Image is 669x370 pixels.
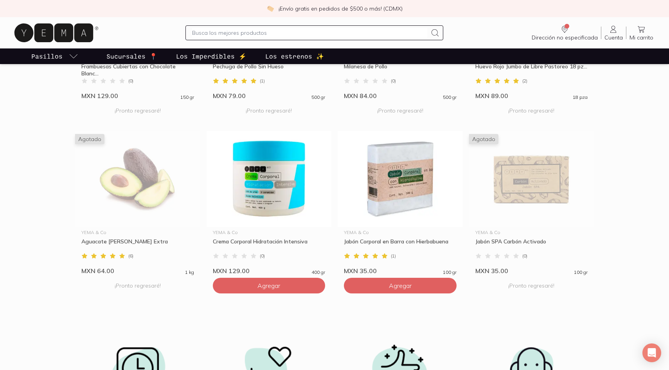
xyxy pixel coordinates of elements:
span: Mi carrito [629,34,653,41]
span: 100 gr [574,270,588,275]
span: 500 gr [311,95,325,100]
button: Agregar [213,278,326,293]
span: ( 1 ) [391,254,396,258]
span: MXN 89.00 [475,92,508,100]
p: ¡Pronto regresaré! [475,103,588,118]
a: Mi carrito [626,25,656,41]
img: check [267,5,274,12]
span: Agregar [389,282,412,290]
span: 100 gr [443,270,457,275]
div: YEMA & Co [344,230,457,235]
span: 1 kg [185,270,194,275]
a: Los estrenos ✨ [264,48,326,64]
p: ¡Pronto regresaré! [81,278,194,293]
input: Busca los mejores productos [192,28,427,38]
div: YEMA & Co [475,230,588,235]
a: pasillo-todos-link [30,48,80,64]
p: ¡Envío gratis en pedidos de $500 o más! (CDMX) [279,5,403,13]
div: Pechuga de Pollo Sin Hueso [213,63,326,77]
span: MXN 79.00 [213,92,246,100]
p: ¡Pronto regresaré! [344,103,457,118]
span: Dirección no especificada [532,34,598,41]
div: Huevo Rojo Jumbo de Libre Pastoreo 18 pz... [475,63,588,77]
p: ¡Pronto regresaré! [213,103,326,118]
img: Jabón SPA Carbón Activado [469,131,594,227]
span: Cuenta [604,34,623,41]
span: ( 1 ) [260,79,265,83]
span: ( 0 ) [391,79,396,83]
span: MXN 35.00 [475,267,508,275]
span: 18 pza [573,95,588,100]
p: ¡Pronto regresaré! [475,278,588,293]
div: YEMA & Co [213,230,326,235]
a: Aguacate Hass ExtraAgotadoYEMA & CoAguacate [PERSON_NAME] Extra(6)MXN 64.001 kg [75,131,200,275]
div: Milanesa de Pollo [344,63,457,77]
span: MXN 84.00 [344,92,377,100]
img: Crema Corporal Hidratación Intensiva [207,131,332,227]
span: Agotado [75,134,104,144]
span: MXN 129.00 [213,267,250,275]
span: Agotado [469,134,498,144]
img: Jabón Corporal en Barra con Hierbabuena [338,131,463,227]
div: Open Intercom Messenger [642,343,661,362]
div: Aguacate [PERSON_NAME] Extra [81,238,194,252]
span: MXN 129.00 [81,92,118,100]
span: 400 gr [311,270,325,275]
span: 150 gr [180,95,194,100]
div: Frambuesas Cubiertas con Chocolate Blanc... [81,63,194,77]
span: ( 0 ) [128,79,133,83]
div: Jabón SPA Carbón Activado [475,238,588,252]
a: Jabón SPA Carbón ActivadoAgotadoYEMA & CoJabón SPA Carbón Activado(0)MXN 35.00100 gr [469,131,594,275]
img: Aguacate Hass Extra [75,131,200,227]
span: MXN 35.00 [344,267,377,275]
a: Cuenta [601,25,626,41]
a: Jabón Corporal en Barra con HierbabuenaYEMA & CoJabón Corporal en Barra con Hierbabuena(1)MXN 35.... [338,131,463,275]
p: Los Imperdibles ⚡️ [176,52,246,61]
span: ( 0 ) [260,254,265,258]
div: YEMA & Co [81,230,194,235]
span: MXN 64.00 [81,267,114,275]
p: Sucursales 📍 [106,52,157,61]
a: Sucursales 📍 [105,48,159,64]
button: Agregar [344,278,457,293]
span: Agregar [257,282,280,290]
a: Dirección no especificada [529,25,601,41]
a: Los Imperdibles ⚡️ [174,48,248,64]
span: ( 0 ) [522,254,527,258]
span: ( 6 ) [128,254,133,258]
div: Crema Corporal Hidratación Intensiva [213,238,326,252]
span: ( 2 ) [522,79,527,83]
div: Jabón Corporal en Barra con Hierbabuena [344,238,457,252]
a: Crema Corporal Hidratación IntensivaYEMA & CoCrema Corporal Hidratación Intensiva(0)MXN 129.00400 gr [207,131,332,275]
p: Pasillos [31,52,63,61]
p: ¡Pronto regresaré! [81,103,194,118]
span: 500 gr [443,95,457,100]
p: Los estrenos ✨ [265,52,324,61]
